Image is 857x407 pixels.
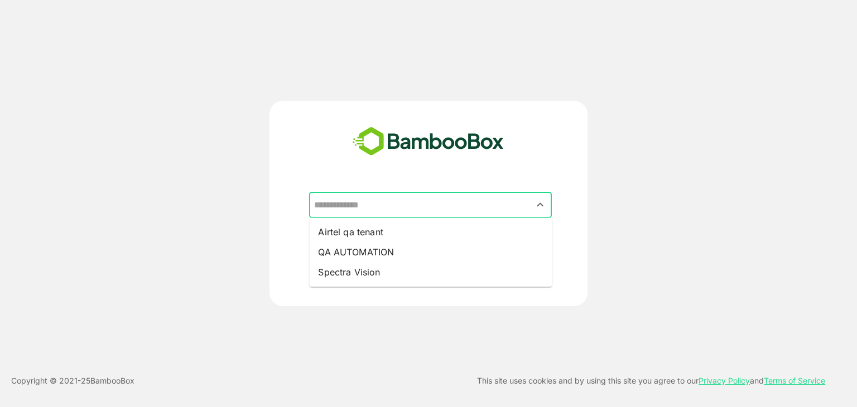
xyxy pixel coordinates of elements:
[533,197,548,212] button: Close
[699,376,750,385] a: Privacy Policy
[309,262,552,282] li: Spectra Vision
[309,222,552,242] li: Airtel qa tenant
[764,376,825,385] a: Terms of Service
[477,374,825,387] p: This site uses cookies and by using this site you agree to our and
[309,242,552,262] li: QA AUTOMATION
[11,374,134,387] p: Copyright © 2021- 25 BambooBox
[346,123,510,160] img: bamboobox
